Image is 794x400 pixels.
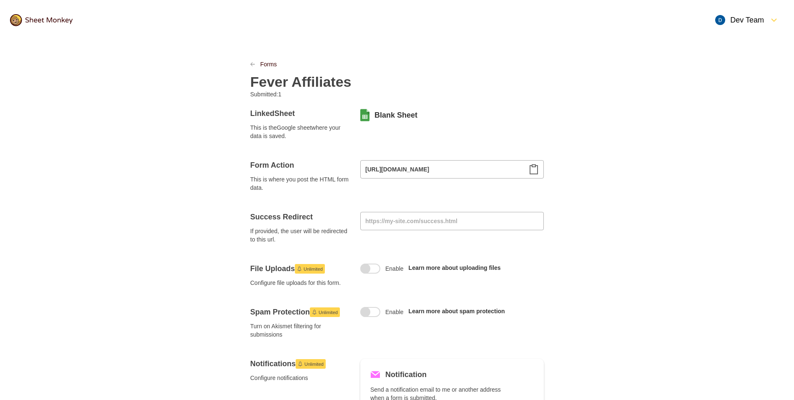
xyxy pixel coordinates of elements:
[360,212,544,230] input: https://my-site.com/success.html
[250,108,350,118] h4: Linked Sheet
[319,307,338,317] span: Unlimited
[385,308,404,316] span: Enable
[374,110,417,120] a: Blank Sheet
[260,60,277,68] a: Forms
[385,264,404,273] span: Enable
[715,15,764,25] div: Dev Team
[250,123,350,140] span: This is the Google sheet where your data is saved.
[250,374,350,382] span: Configure notifications
[370,370,380,380] svg: Mail
[297,266,302,271] svg: Launch
[250,307,350,317] h4: Spam Protection
[250,160,350,170] h4: Form Action
[10,14,73,26] img: logo@2x.png
[769,15,779,25] svg: FormDown
[250,279,350,287] span: Configure file uploads for this form.
[304,359,324,369] span: Unlimited
[529,164,539,174] svg: Clipboard
[304,264,323,274] span: Unlimited
[250,90,390,98] p: Submitted: 1
[250,175,350,192] span: This is where you post the HTML form data.
[250,264,350,274] h4: File Uploads
[250,73,352,90] h2: Fever Affiliates
[250,359,350,369] h4: Notifications
[385,369,427,380] h5: Notification
[409,264,501,271] a: Learn more about uploading files
[298,361,303,366] svg: Launch
[250,227,350,244] span: If provided, the user will be redirected to this url.
[710,10,784,30] button: Open Menu
[409,308,505,314] a: Learn more about spam protection
[250,322,350,339] span: Turn on Akismet filtering for submissions
[312,309,317,314] svg: Launch
[250,62,255,67] svg: LinkPrevious
[250,212,350,222] h4: Success Redirect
